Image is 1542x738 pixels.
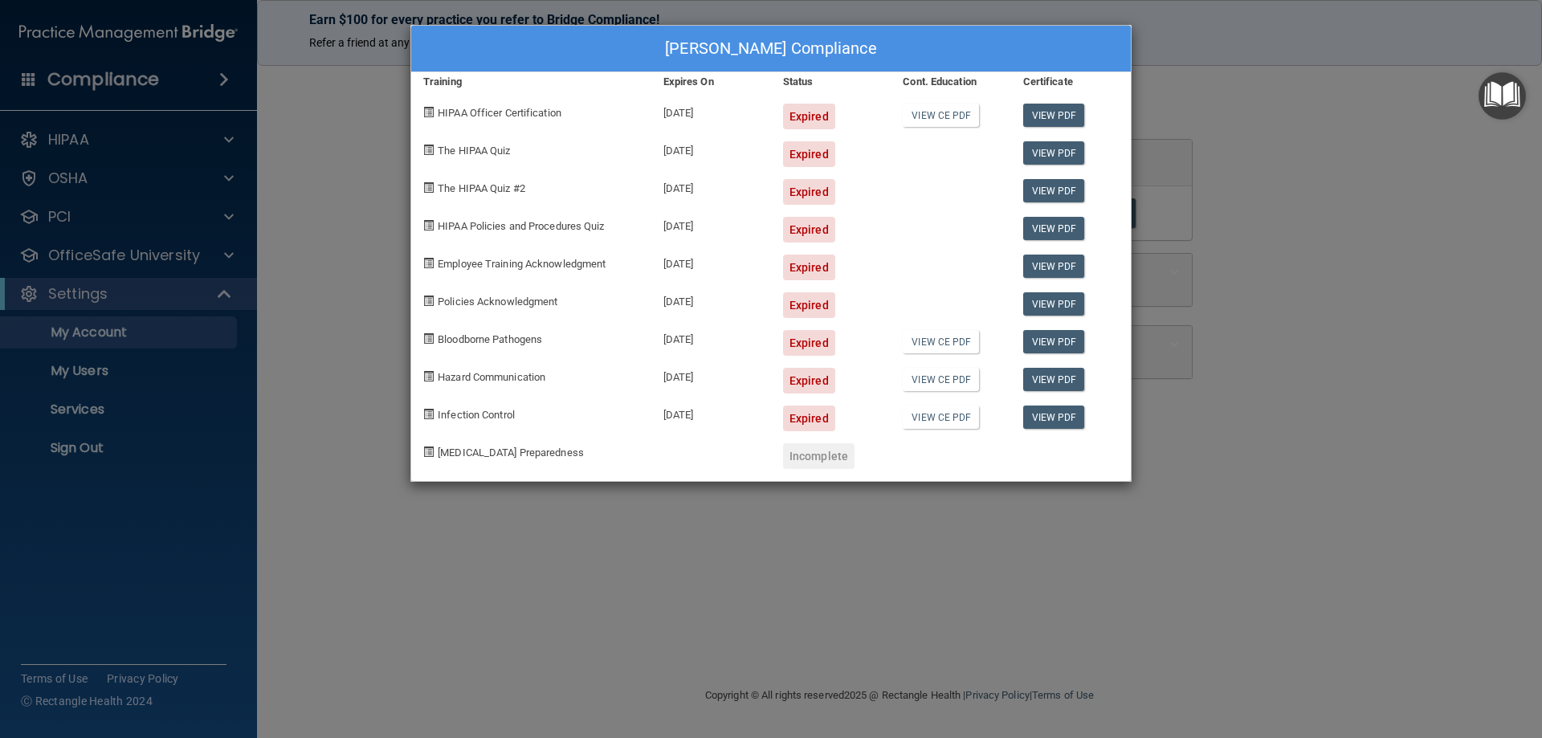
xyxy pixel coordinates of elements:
a: View PDF [1023,330,1085,353]
div: [DATE] [651,318,771,356]
div: [DATE] [651,280,771,318]
div: Status [771,72,891,92]
a: View PDF [1023,141,1085,165]
a: View CE PDF [903,104,979,127]
div: Expired [783,255,835,280]
button: Open Resource Center [1479,72,1526,120]
div: Expired [783,368,835,393]
span: Employee Training Acknowledgment [438,258,606,270]
div: Certificate [1011,72,1131,92]
div: [DATE] [651,393,771,431]
div: [DATE] [651,129,771,167]
span: HIPAA Officer Certification [438,107,561,119]
span: HIPAA Policies and Procedures Quiz [438,220,604,232]
div: [PERSON_NAME] Compliance [411,26,1131,72]
a: View PDF [1023,104,1085,127]
a: View PDF [1023,217,1085,240]
div: Expired [783,217,835,243]
div: [DATE] [651,167,771,205]
div: Expired [783,330,835,356]
a: View CE PDF [903,330,979,353]
div: Expired [783,292,835,318]
span: Bloodborne Pathogens [438,333,542,345]
div: [DATE] [651,356,771,393]
a: View PDF [1023,292,1085,316]
div: [DATE] [651,205,771,243]
div: Expired [783,179,835,205]
div: [DATE] [651,92,771,129]
a: View PDF [1023,179,1085,202]
span: [MEDICAL_DATA] Preparedness [438,446,584,459]
a: View PDF [1023,255,1085,278]
a: View CE PDF [903,368,979,391]
div: Expired [783,406,835,431]
div: Cont. Education [891,72,1010,92]
div: Incomplete [783,443,855,469]
span: Infection Control [438,409,515,421]
a: View CE PDF [903,406,979,429]
div: [DATE] [651,243,771,280]
span: Hazard Communication [438,371,545,383]
div: Expired [783,141,835,167]
div: Expired [783,104,835,129]
span: The HIPAA Quiz [438,145,510,157]
span: The HIPAA Quiz #2 [438,182,525,194]
a: View PDF [1023,406,1085,429]
a: View PDF [1023,368,1085,391]
div: Training [411,72,651,92]
span: Policies Acknowledgment [438,296,557,308]
div: Expires On [651,72,771,92]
